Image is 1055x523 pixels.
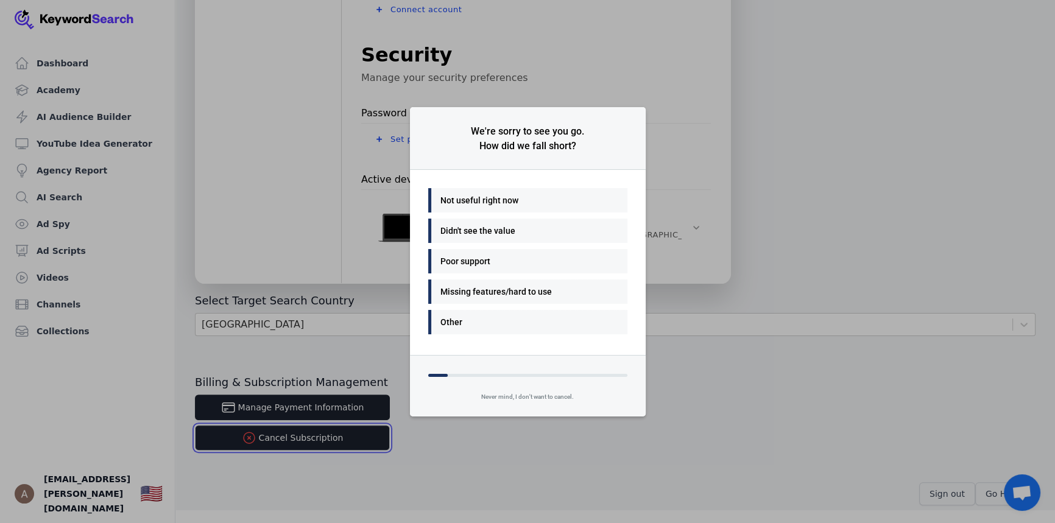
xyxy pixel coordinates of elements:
[440,193,609,208] div: Not useful right now
[440,284,609,299] div: Missing features/hard to use
[440,315,609,329] div: Other
[440,223,609,238] div: Didn't see the value
[410,385,646,416] div: Never mind, I don't want to cancel.
[428,374,448,377] div: Progress Bar
[440,254,609,269] div: Poor support
[471,124,584,153] div: We're sorry to see you go. How did we fall short?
